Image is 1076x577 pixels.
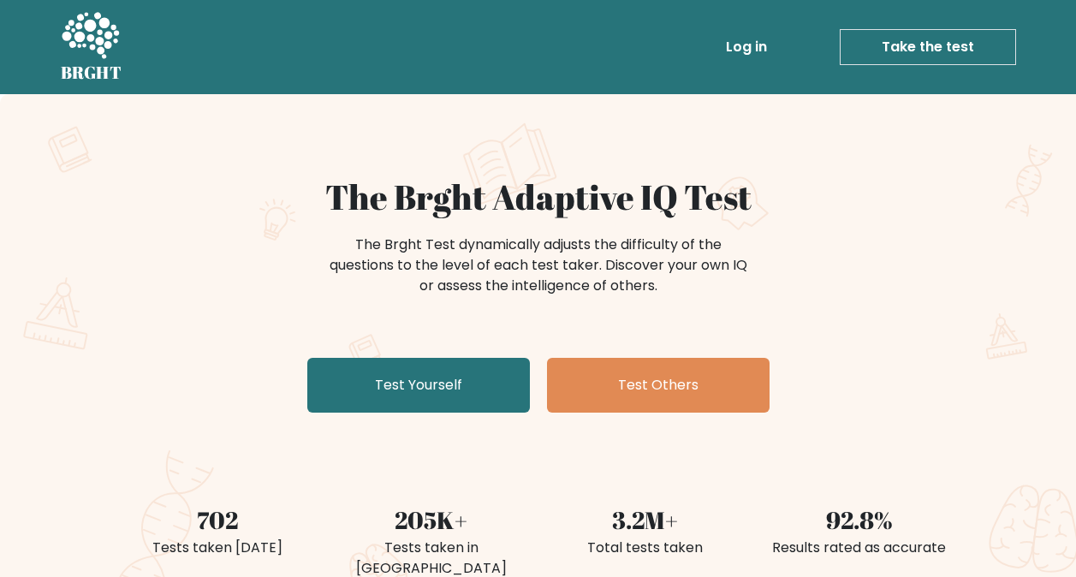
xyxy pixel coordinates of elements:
[61,62,122,83] h5: BRGHT
[121,538,314,558] div: Tests taken [DATE]
[324,235,752,296] div: The Brght Test dynamically adjusts the difficulty of the questions to the level of each test take...
[549,538,742,558] div: Total tests taken
[763,502,956,538] div: 92.8%
[335,502,528,538] div: 205K+
[121,502,314,538] div: 702
[307,358,530,413] a: Test Yourself
[121,176,956,217] h1: The Brght Adaptive IQ Test
[763,538,956,558] div: Results rated as accurate
[547,358,770,413] a: Test Others
[719,30,774,64] a: Log in
[549,502,742,538] div: 3.2M+
[61,7,122,87] a: BRGHT
[840,29,1016,65] a: Take the test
